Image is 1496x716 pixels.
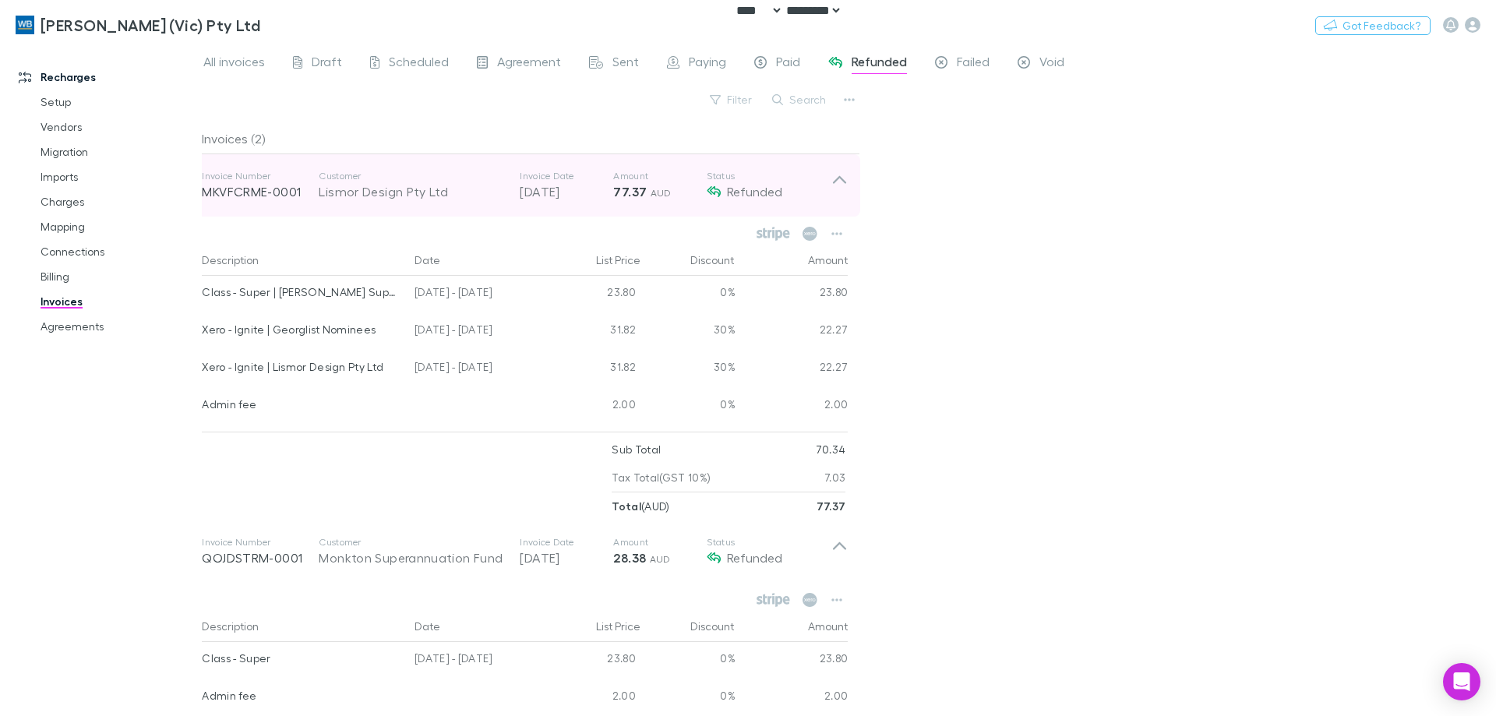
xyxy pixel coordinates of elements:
[202,642,402,675] div: Class - Super
[689,54,726,74] span: Paying
[202,276,402,309] div: Class - Super | [PERSON_NAME] Superannuation Fund
[707,536,831,548] p: Status
[25,314,210,339] a: Agreements
[408,351,549,388] div: [DATE] - [DATE]
[25,189,210,214] a: Charges
[389,54,449,74] span: Scheduled
[319,536,504,548] p: Customer
[642,388,736,425] div: 0%
[319,170,504,182] p: Customer
[612,499,641,513] strong: Total
[612,464,711,492] p: Tax Total (GST 10%)
[41,16,260,34] h3: [PERSON_NAME] (Vic) Pty Ltd
[202,313,402,346] div: Xero - Ignite | Georglist Nominees
[817,499,846,513] strong: 77.37
[6,6,270,44] a: [PERSON_NAME] (Vic) Pty Ltd
[3,65,210,90] a: Recharges
[202,679,402,712] div: Admin fee
[549,351,642,388] div: 31.82
[852,54,907,74] span: Refunded
[25,90,210,115] a: Setup
[736,388,849,425] div: 2.00
[520,548,613,567] p: [DATE]
[25,289,210,314] a: Invoices
[202,351,402,383] div: Xero - Ignite | Lismor Design Pty Ltd
[642,351,736,388] div: 30%
[612,492,669,520] p: ( AUD )
[957,54,990,74] span: Failed
[824,464,845,492] p: 7.03
[25,264,210,289] a: Billing
[202,182,319,201] p: MKVFCRME-0001
[612,54,639,74] span: Sent
[613,550,646,566] strong: 28.38
[736,351,849,388] div: 22.27
[520,536,613,548] p: Invoice Date
[408,642,549,679] div: [DATE] - [DATE]
[549,642,642,679] div: 23.80
[642,313,736,351] div: 30%
[25,239,210,264] a: Connections
[1443,663,1480,700] div: Open Intercom Messenger
[520,182,613,201] p: [DATE]
[202,536,319,548] p: Invoice Number
[549,276,642,313] div: 23.80
[549,313,642,351] div: 31.82
[702,90,761,109] button: Filter
[312,54,342,74] span: Draft
[776,54,800,74] span: Paid
[497,54,561,74] span: Agreement
[189,520,860,583] div: Invoice NumberQOJDSTRM-0001CustomerMonkton Superannuation FundInvoice Date[DATE]Amount28.38 AUDSt...
[650,553,671,565] span: AUD
[408,276,549,313] div: [DATE] - [DATE]
[25,139,210,164] a: Migration
[613,184,647,199] strong: 77.37
[727,550,782,565] span: Refunded
[203,54,265,74] span: All invoices
[25,115,210,139] a: Vendors
[202,548,319,567] p: QOJDSTRM-0001
[707,170,831,182] p: Status
[1039,54,1064,74] span: Void
[202,170,319,182] p: Invoice Number
[16,16,34,34] img: William Buck (Vic) Pty Ltd's Logo
[613,536,707,548] p: Amount
[408,313,549,351] div: [DATE] - [DATE]
[319,182,504,201] div: Lismor Design Pty Ltd
[319,548,504,567] div: Monkton Superannuation Fund
[202,388,402,421] div: Admin fee
[736,276,849,313] div: 23.80
[1315,16,1431,35] button: Got Feedback?
[764,90,835,109] button: Search
[25,214,210,239] a: Mapping
[612,436,661,464] p: Sub Total
[651,187,672,199] span: AUD
[642,276,736,313] div: 0%
[189,154,860,217] div: Invoice NumberMKVFCRME-0001CustomerLismor Design Pty LtdInvoice Date[DATE]Amount77.37 AUDStatusRe...
[25,164,210,189] a: Imports
[613,170,707,182] p: Amount
[736,313,849,351] div: 22.27
[549,388,642,425] div: 2.00
[520,170,613,182] p: Invoice Date
[816,436,846,464] p: 70.34
[727,184,782,199] span: Refunded
[736,642,849,679] div: 23.80
[642,642,736,679] div: 0%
